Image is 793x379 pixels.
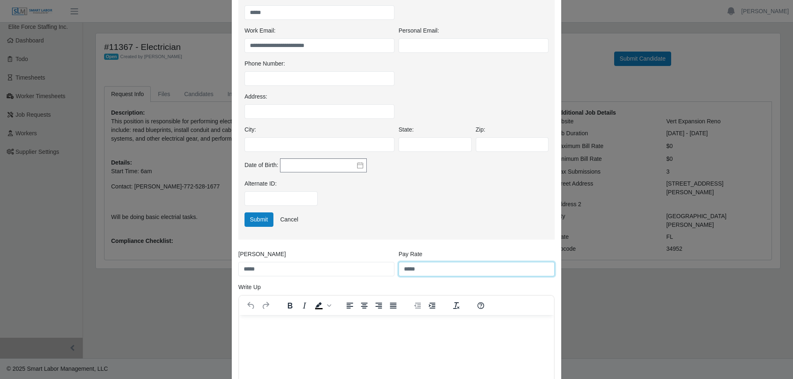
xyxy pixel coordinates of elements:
[476,125,485,134] label: Zip:
[411,300,425,311] button: Decrease indent
[312,300,332,311] div: Background color Black
[372,300,386,311] button: Align right
[343,300,357,311] button: Align left
[244,300,258,311] button: Undo
[245,59,285,68] label: Phone Number:
[245,212,273,227] button: Submit
[297,300,311,311] button: Italic
[357,300,371,311] button: Align center
[474,300,488,311] button: Help
[386,300,400,311] button: Justify
[275,212,304,227] a: Cancel
[425,300,439,311] button: Increase indent
[238,250,286,259] label: [PERSON_NAME]
[399,125,414,134] label: State:
[245,92,267,101] label: Address:
[449,300,463,311] button: Clear formatting
[245,26,275,35] label: Work Email:
[245,179,277,188] label: Alternate ID:
[238,283,261,292] label: Write Up
[245,161,278,169] label: Date of Birth:
[399,26,439,35] label: Personal Email:
[283,300,297,311] button: Bold
[399,250,423,259] label: Pay Rate
[259,300,273,311] button: Redo
[245,125,256,134] label: City:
